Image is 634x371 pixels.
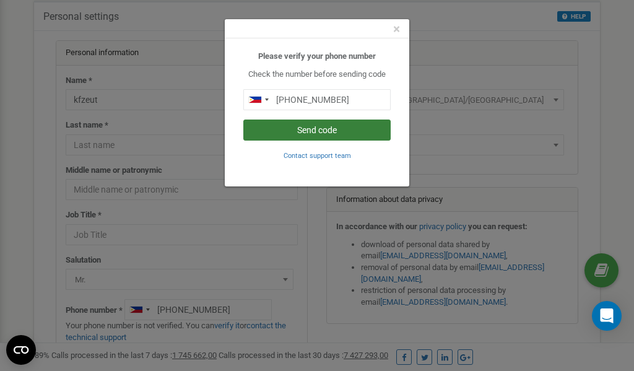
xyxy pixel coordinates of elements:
[393,22,400,37] span: ×
[284,152,351,160] small: Contact support team
[592,301,622,331] div: Open Intercom Messenger
[243,69,391,81] p: Check the number before sending code
[6,335,36,365] button: Open CMP widget
[243,89,391,110] input: 0905 123 4567
[243,120,391,141] button: Send code
[244,90,272,110] div: Telephone country code
[284,151,351,160] a: Contact support team
[258,51,376,61] b: Please verify your phone number
[393,23,400,36] button: Close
